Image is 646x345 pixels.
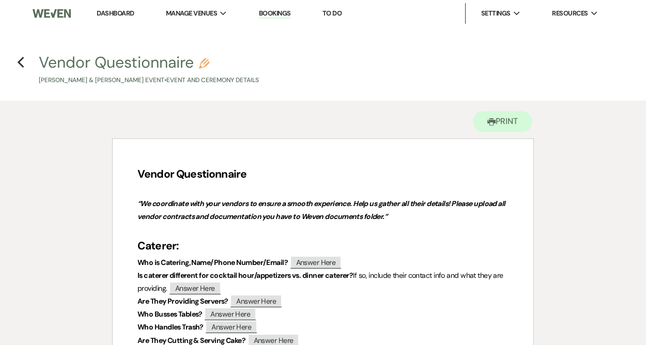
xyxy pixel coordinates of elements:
[166,8,217,19] span: Manage Venues
[33,3,71,24] img: Weven Logo
[473,111,532,132] button: Print
[137,167,247,181] strong: Vendor Questionnaire
[97,9,134,18] a: Dashboard
[137,199,506,221] em: “We coordinate with your vendors to ensure a smooth experience. Help us gather all their details!...
[204,307,256,320] span: Answer Here
[552,8,588,19] span: Resources
[137,271,353,280] strong: Is caterer different for cocktail hour/appetizers vs. dinner caterer?
[39,75,259,85] p: [PERSON_NAME] & [PERSON_NAME] Event • Event and Ceremony Details
[322,9,342,18] a: To Do
[230,294,282,307] span: Answer Here
[137,239,178,253] strong: Caterer:
[259,9,291,19] a: Bookings
[137,258,288,267] strong: Who is Catering, Name/Phone Number/Email?
[205,320,257,333] span: Answer Here
[290,256,342,269] span: Answer Here
[137,309,203,319] strong: Who Busses Tables?
[137,271,505,293] span: If so, include their contact info and what they are providing.
[481,8,511,19] span: Settings
[137,336,245,345] strong: Are They Cutting & Serving Cake?
[137,296,228,306] strong: Are They Providing Servers?
[137,322,204,332] strong: Who Handles Trash?
[39,55,259,85] button: Vendor Questionnaire[PERSON_NAME] & [PERSON_NAME] Event•Event and Ceremony Details
[169,281,221,294] span: Answer Here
